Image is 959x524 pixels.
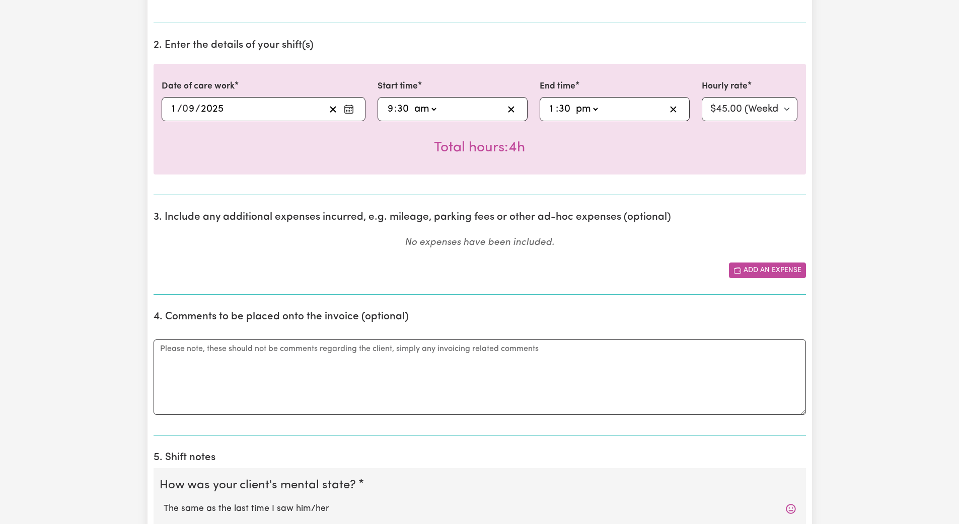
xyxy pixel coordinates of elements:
span: : [394,104,397,115]
input: -- [397,102,409,117]
input: -- [183,102,196,117]
input: ---- [200,102,224,117]
input: -- [558,102,571,117]
legend: How was your client's mental state? [160,476,360,494]
label: Date of care work [162,80,235,93]
label: Start time [378,80,418,93]
input: -- [549,102,556,117]
label: End time [540,80,575,93]
h2: 4. Comments to be placed onto the invoice (optional) [154,311,806,323]
input: -- [171,102,178,117]
label: Hourly rate [702,80,748,93]
span: / [177,104,182,115]
span: 0 [182,104,188,114]
span: : [556,104,558,115]
button: Clear date [325,102,341,117]
button: Enter the date of care work [341,102,357,117]
span: / [195,104,200,115]
em: No expenses have been included. [405,238,554,247]
h2: 5. Shift notes [154,452,806,464]
button: Add another expense [729,263,806,278]
input: -- [387,102,394,117]
h2: 3. Include any additional expenses incurred, e.g. mileage, parking fees or other ad-hoc expenses ... [154,211,806,224]
span: Total hours worked: 4 hours [434,141,525,155]
label: The same as the last time I saw him/her [164,502,796,515]
h2: 2. Enter the details of your shift(s) [154,39,806,52]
